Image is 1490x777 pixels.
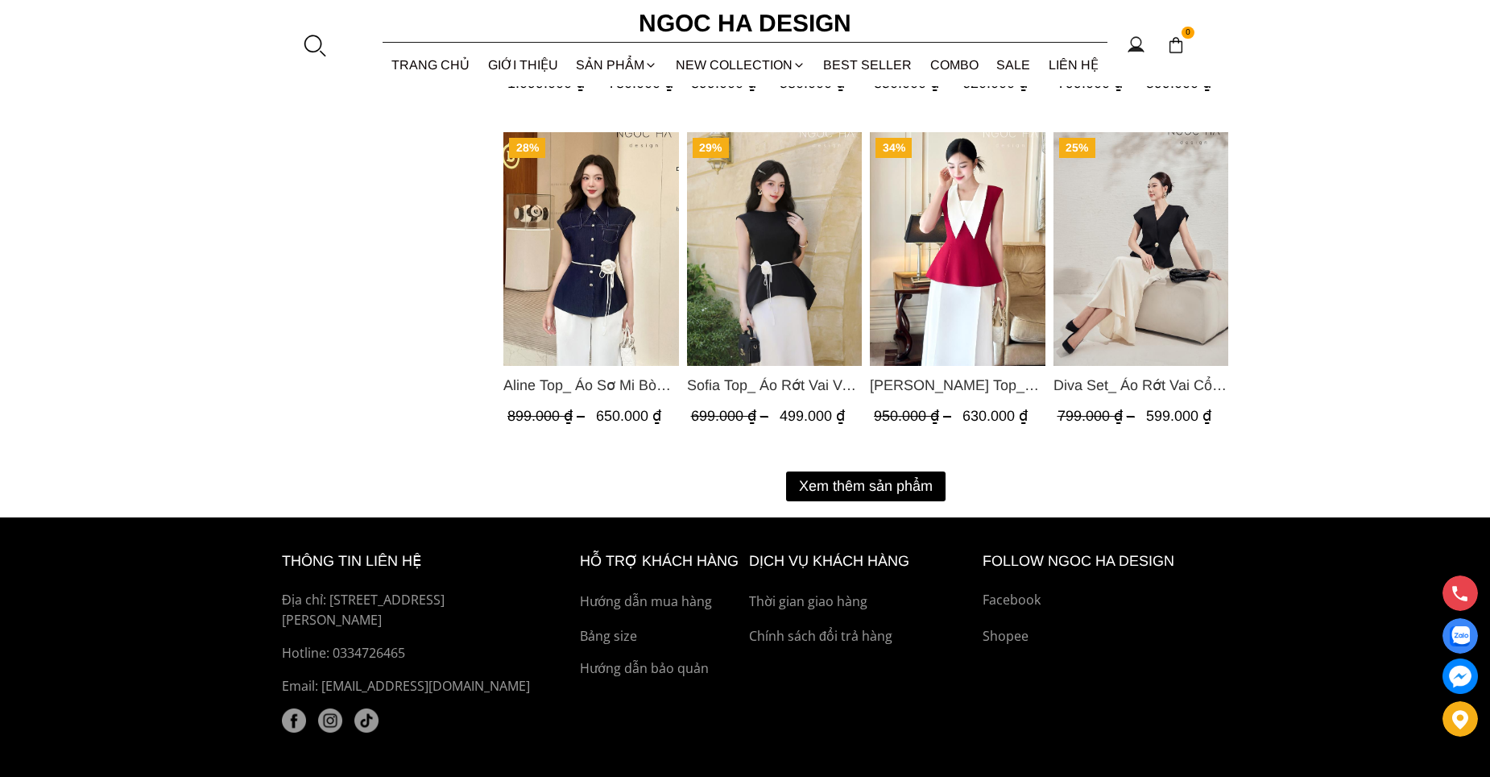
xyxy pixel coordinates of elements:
a: Shopee [983,626,1208,647]
a: NEW COLLECTION [667,44,815,86]
span: 599.000 ₫ [1146,408,1211,424]
a: Bảng size [580,626,741,647]
span: 650.000 ₫ [596,408,661,424]
span: 620.000 ₫ [962,75,1028,91]
span: 780.000 ₫ [608,75,673,91]
a: Hướng dẫn bảo quản [580,659,741,679]
span: 899.000 ₫ [691,75,772,91]
span: [PERSON_NAME] Top_ Áo Peplum Mix Cổ trắng Màu Đỏ A1054 [870,374,1045,397]
span: 630.000 ₫ [962,408,1028,424]
a: Link to Aline Top_ Áo Sơ Mi Bò Lụa Rớt Vai A1070 [503,374,679,397]
div: SẢN PHẨM [567,44,667,86]
img: Sara Top_ Áo Peplum Mix Cổ trắng Màu Đỏ A1054 [870,132,1045,366]
a: Chính sách đổi trả hàng [749,626,975,647]
a: Product image - Diva Set_ Áo Rớt Vai Cổ V, Chân Váy Lụa Đuôi Cá A1078+CV134 [1053,132,1229,366]
a: Link to Sara Top_ Áo Peplum Mix Cổ trắng Màu Đỏ A1054 [870,374,1045,397]
a: LIÊN HỆ [1040,44,1108,86]
p: Email: [EMAIL_ADDRESS][DOMAIN_NAME] [282,676,543,697]
h6: Dịch vụ khách hàng [749,550,975,573]
span: 499.000 ₫ [780,408,845,424]
h6: hỗ trợ khách hàng [580,550,741,573]
a: Facebook [983,590,1208,611]
span: 1.099.000 ₫ [507,75,601,91]
a: SALE [987,44,1040,86]
a: Product image - Sofia Top_ Áo Rớt Vai Vạt Rủ Màu Đỏ A428 [687,132,863,366]
span: Aline Top_ Áo Sơ Mi Bò Lụa Rớt Vai A1070 [503,374,679,397]
span: Sofia Top_ Áo Rớt Vai Vạt Rủ Màu Đỏ A428 [687,374,863,397]
a: Link to Sofia Top_ Áo Rớt Vai Vạt Rủ Màu Đỏ A428 [687,374,863,397]
a: Display image [1442,618,1478,654]
img: instagram [318,708,342,733]
span: 699.000 ₫ [691,408,772,424]
span: Diva Set_ Áo Rớt Vai Cổ V, Chân Váy Lụa Đuôi Cá A1078+CV134 [1053,374,1229,397]
img: Display image [1450,626,1470,646]
a: messenger [1442,659,1478,694]
a: Link to Diva Set_ Áo Rớt Vai Cổ V, Chân Váy Lụa Đuôi Cá A1078+CV134 [1053,374,1229,397]
span: 799.000 ₫ [1057,408,1139,424]
h6: Follow ngoc ha Design [983,550,1208,573]
a: Hướng dẫn mua hàng [580,592,741,613]
a: Combo [921,44,988,86]
a: facebook (1) [282,708,306,733]
a: BEST SELLER [814,44,921,86]
h6: thông tin liên hệ [282,550,543,573]
a: TRANG CHỦ [383,44,479,86]
img: img-CART-ICON-ksit0nf1 [1167,36,1185,54]
img: Sofia Top_ Áo Rớt Vai Vạt Rủ Màu Đỏ A428 [687,132,863,366]
span: 850.000 ₫ [874,75,955,91]
span: 799.000 ₫ [1057,75,1139,91]
span: 950.000 ₫ [874,408,955,424]
img: Diva Set_ Áo Rớt Vai Cổ V, Chân Váy Lụa Đuôi Cá A1078+CV134 [1053,132,1229,366]
span: 580.000 ₫ [780,75,845,91]
a: GIỚI THIỆU [479,44,568,86]
a: Thời gian giao hàng [749,592,975,613]
button: Xem thêm sản phẩm [786,472,946,501]
img: Aline Top_ Áo Sơ Mi Bò Lụa Rớt Vai A1070 [503,132,679,366]
a: Ngoc Ha Design [624,4,866,43]
span: 899.000 ₫ [507,408,589,424]
a: Hotline: 0334726465 [282,643,543,664]
a: Product image - Aline Top_ Áo Sơ Mi Bò Lụa Rớt Vai A1070 [503,132,679,366]
span: 0 [1182,27,1194,39]
a: tiktok [354,708,379,733]
p: Địa chỉ: [STREET_ADDRESS][PERSON_NAME] [282,590,543,631]
a: Product image - Sara Top_ Áo Peplum Mix Cổ trắng Màu Đỏ A1054 [870,132,1045,366]
span: 599.000 ₫ [1146,75,1211,91]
